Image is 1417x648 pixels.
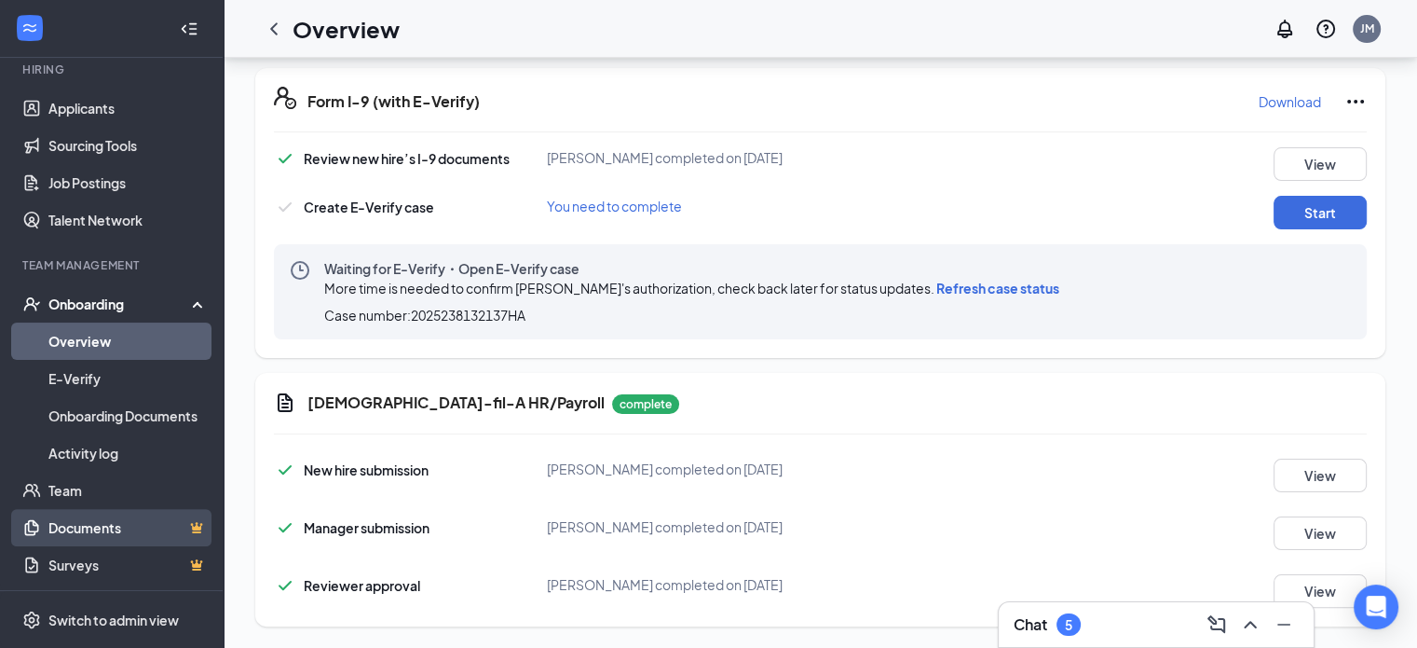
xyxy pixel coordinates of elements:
svg: Checkmark [274,147,296,170]
svg: Checkmark [274,517,296,539]
svg: UserCheck [22,295,41,313]
p: Download [1259,92,1321,111]
svg: Notifications [1274,18,1296,40]
svg: Ellipses [1344,90,1367,113]
a: SurveysCrown [48,546,208,584]
a: DocumentsCrown [48,509,208,546]
svg: Clock [289,259,311,282]
span: More time is needed to confirm [PERSON_NAME]'s authorization, check back later for status updates. [324,280,1059,296]
svg: ComposeMessage [1206,614,1228,636]
a: E-Verify [48,360,208,397]
button: View [1274,517,1367,550]
svg: Settings [22,611,41,629]
span: [PERSON_NAME] completed on [DATE] [547,576,783,593]
span: Refresh case status [936,280,1059,296]
span: [PERSON_NAME] completed on [DATE] [547,518,783,535]
div: Switch to admin view [48,611,179,629]
svg: Checkmark [274,459,296,481]
p: complete [612,394,679,414]
h5: [DEMOGRAPHIC_DATA]-fil-A HR/Payroll [307,393,605,413]
svg: WorkstreamLogo [20,19,39,37]
svg: FormI9EVerifyIcon [274,87,296,109]
a: Talent Network [48,201,208,239]
a: Applicants [48,90,208,127]
span: [PERSON_NAME] completed on [DATE] [547,149,783,166]
svg: Checkmark [274,574,296,597]
button: View [1274,147,1367,181]
a: Onboarding Documents [48,397,208,434]
a: Overview [48,323,208,360]
span: Case number: 2025238132137HA [324,306,525,324]
button: Minimize [1269,610,1299,640]
a: Sourcing Tools [48,127,208,164]
h5: Form I-9 (with E-Verify) [307,91,480,112]
svg: ChevronLeft [263,18,285,40]
span: You need to complete [547,198,682,214]
span: Create E-Verify case [304,199,434,215]
span: Waiting for E-Verify・Open E-Verify case [324,259,1067,278]
h1: Overview [293,13,400,45]
svg: ChevronUp [1239,614,1261,636]
span: New hire submission [304,462,429,478]
button: Download [1258,87,1322,117]
span: Reviewer approval [304,577,420,594]
a: Job Postings [48,164,208,201]
span: Review new hire’s I-9 documents [304,150,510,167]
button: View [1274,459,1367,492]
a: Team [48,472,208,509]
button: ChevronUp [1235,610,1265,640]
div: Onboarding [48,295,192,313]
button: Start [1274,196,1367,229]
svg: QuestionInfo [1315,18,1337,40]
span: [PERSON_NAME] completed on [DATE] [547,461,783,477]
div: Team Management [22,257,204,273]
button: ComposeMessage [1202,610,1232,640]
div: 5 [1065,617,1072,633]
a: Activity log [48,434,208,472]
svg: Checkmark [274,196,296,218]
div: Hiring [22,62,204,77]
div: Open Intercom Messenger [1354,585,1398,629]
svg: Minimize [1273,614,1295,636]
button: View [1274,574,1367,608]
span: Manager submission [304,519,429,536]
svg: Document [274,392,296,414]
div: JM [1360,21,1374,36]
h3: Chat [1014,614,1047,635]
svg: Collapse [180,20,198,38]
